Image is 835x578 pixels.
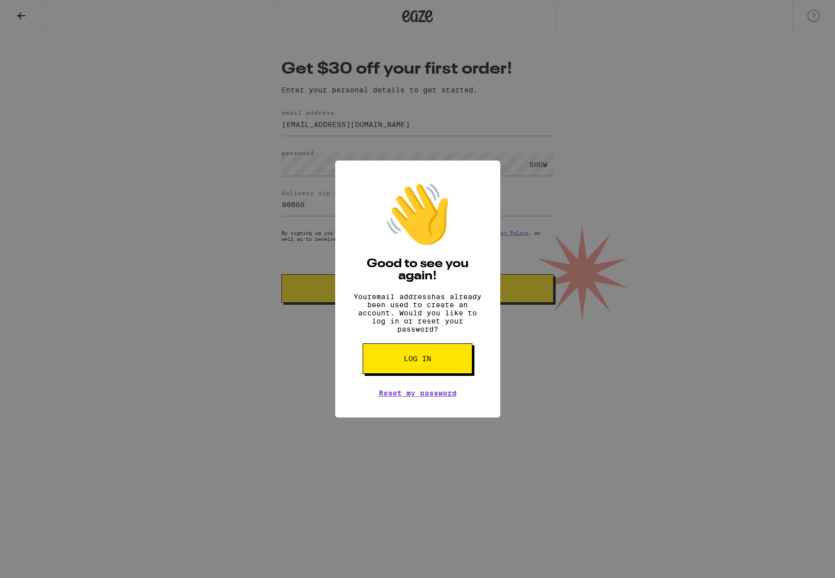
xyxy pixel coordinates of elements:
[379,389,457,397] a: Reset my password
[404,355,431,362] span: Log in
[363,343,472,374] button: Log in
[6,7,73,15] span: Hi. Need any help?
[350,258,485,282] h2: Good to see you again!
[382,181,453,248] div: 👋
[350,293,485,333] p: Your email address has already been used to create an account. Would you like to log in or reset ...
